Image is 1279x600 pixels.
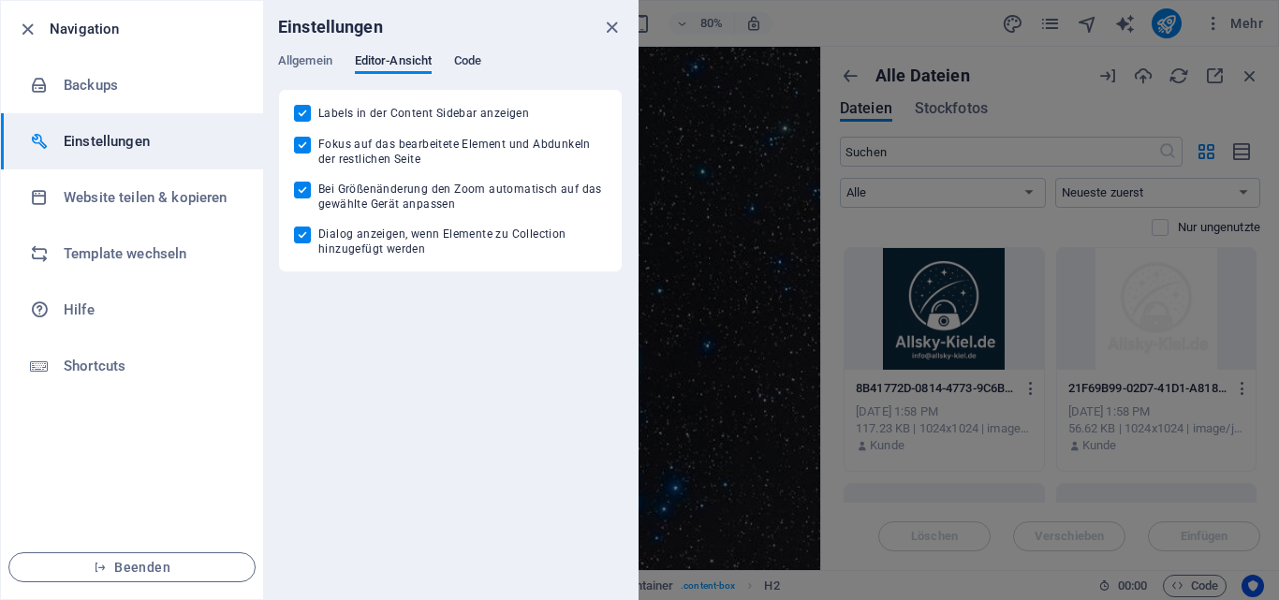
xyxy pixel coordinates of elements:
span: Beenden [24,560,240,575]
h6: Einstellungen [64,130,237,153]
h6: Shortcuts [64,355,237,377]
span: Allgemein [278,50,332,76]
button: Beenden [8,552,256,582]
h6: Website teilen & kopieren [64,186,237,209]
span: Editor-Ansicht [355,50,432,76]
span: Dialog anzeigen, wenn Elemente zu Collection hinzugefügt werden [318,227,607,256]
span: Fokus auf das bearbeitete Element und Abdunkeln der restlichen Seite [318,137,607,167]
a: Hilfe [1,282,263,338]
span: Code [454,50,481,76]
h6: Backups [64,74,237,96]
h6: Einstellungen [278,16,383,38]
span: Bei Größenänderung den Zoom automatisch auf das gewählte Gerät anpassen [318,182,607,212]
h6: Navigation [50,18,248,40]
span: Labels in der Content Sidebar anzeigen [318,106,529,121]
h6: Hilfe [64,299,237,321]
div: Einstellungen [278,53,623,89]
h6: Template wechseln [64,242,237,265]
button: close [600,16,623,38]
